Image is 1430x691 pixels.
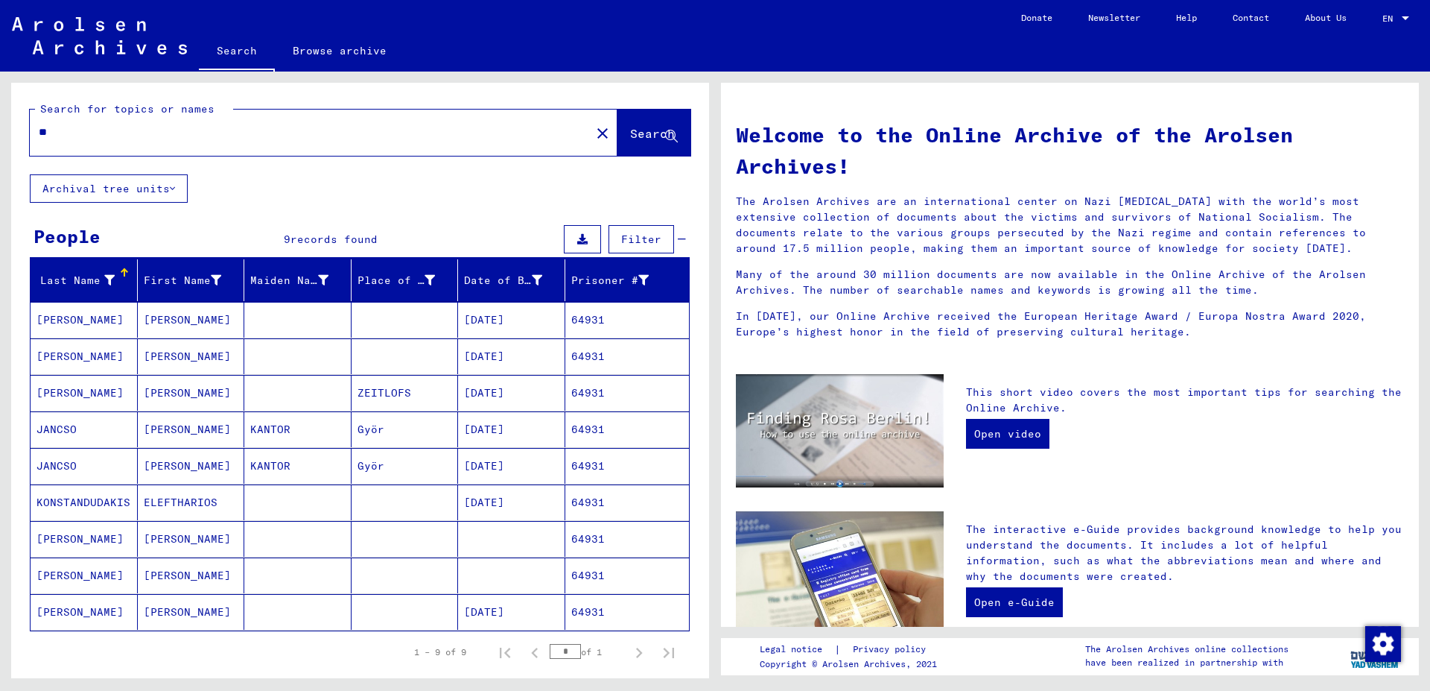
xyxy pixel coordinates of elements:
[138,448,245,484] mat-cell: [PERSON_NAME]
[565,594,690,630] mat-cell: 64931
[144,268,244,292] div: First Name
[736,194,1404,256] p: The Arolsen Archives are an international center on Nazi [MEDICAL_DATA] with the world’s most ext...
[565,259,690,301] mat-header-cell: Prisoner #
[565,521,690,557] mat-cell: 64931
[1365,626,1401,662] img: Change consent
[352,259,459,301] mat-header-cell: Place of Birth
[138,259,245,301] mat-header-cell: First Name
[736,119,1404,182] h1: Welcome to the Online Archive of the Arolsen Archives!
[458,375,565,411] mat-cell: [DATE]
[138,558,245,593] mat-cell: [PERSON_NAME]
[138,485,245,520] mat-cell: ELEFTHARIOS
[458,302,565,338] mat-cell: [DATE]
[31,338,138,374] mat-cell: [PERSON_NAME]
[736,511,944,650] img: eguide.jpg
[138,338,245,374] mat-cell: [PERSON_NAME]
[736,309,1404,340] p: In [DATE], our Online Archive received the European Heritage Award / Europa Nostra Award 2020, Eu...
[352,448,459,484] mat-cell: Györ
[608,225,674,253] button: Filter
[458,259,565,301] mat-header-cell: Date of Birth
[1347,637,1403,675] img: yv_logo.png
[290,233,378,246] span: records found
[760,642,834,657] a: Legal notice
[244,259,352,301] mat-header-cell: Maiden Name
[31,411,138,447] mat-cell: JANCSO
[458,338,565,374] mat-cell: [DATE]
[458,485,565,520] mat-cell: [DATE]
[357,268,458,292] div: Place of Birth
[736,374,944,488] img: video.jpg
[357,273,436,288] div: Place of Birth
[250,273,328,288] div: Maiden Name
[630,126,675,141] span: Search
[138,521,245,557] mat-cell: [PERSON_NAME]
[31,521,138,557] mat-cell: [PERSON_NAME]
[760,657,944,671] p: Copyright © Arolsen Archives, 2021
[588,118,617,148] button: Clear
[966,587,1063,617] a: Open e-Guide
[199,33,275,72] a: Search
[1382,13,1399,24] span: EN
[31,302,138,338] mat-cell: [PERSON_NAME]
[736,267,1404,298] p: Many of the around 30 million documents are now available in the Online Archive of the Arolsen Ar...
[31,375,138,411] mat-cell: [PERSON_NAME]
[12,17,187,54] img: Arolsen_neg.svg
[617,110,690,156] button: Search
[565,411,690,447] mat-cell: 64931
[458,448,565,484] mat-cell: [DATE]
[36,273,115,288] div: Last Name
[565,558,690,593] mat-cell: 64931
[31,448,138,484] mat-cell: JANCSO
[565,485,690,520] mat-cell: 64931
[352,411,459,447] mat-cell: Györ
[138,594,245,630] mat-cell: [PERSON_NAME]
[138,302,245,338] mat-cell: [PERSON_NAME]
[966,419,1049,449] a: Open video
[36,268,137,292] div: Last Name
[654,637,684,667] button: Last page
[594,124,611,142] mat-icon: close
[244,411,352,447] mat-cell: KANTOR
[458,594,565,630] mat-cell: [DATE]
[565,448,690,484] mat-cell: 64931
[565,375,690,411] mat-cell: 64931
[31,259,138,301] mat-header-cell: Last Name
[621,233,661,246] span: Filter
[571,273,649,288] div: Prisoner #
[464,268,565,292] div: Date of Birth
[352,375,459,411] mat-cell: ZEITLOFS
[31,594,138,630] mat-cell: [PERSON_NAME]
[1085,643,1288,656] p: The Arolsen Archives online collections
[520,637,550,667] button: Previous page
[571,268,672,292] div: Prisoner #
[490,637,520,667] button: First page
[138,375,245,411] mat-cell: [PERSON_NAME]
[275,33,404,69] a: Browse archive
[1085,656,1288,669] p: have been realized in partnership with
[250,268,351,292] div: Maiden Name
[284,233,290,246] span: 9
[31,485,138,520] mat-cell: KONSTANDUDAKIS
[1364,625,1400,661] div: Change consent
[30,174,188,203] button: Archival tree units
[414,646,466,659] div: 1 – 9 of 9
[550,645,624,659] div: of 1
[144,273,222,288] div: First Name
[40,102,214,116] mat-label: Search for topics or names
[458,411,565,447] mat-cell: [DATE]
[464,273,542,288] div: Date of Birth
[244,448,352,484] mat-cell: KANTOR
[624,637,654,667] button: Next page
[760,642,944,657] div: |
[966,522,1404,584] p: The interactive e-Guide provides background knowledge to help you understand the documents. It in...
[966,385,1404,416] p: This short video covers the most important tips for searching the Online Archive.
[565,338,690,374] mat-cell: 64931
[565,302,690,338] mat-cell: 64931
[138,411,245,447] mat-cell: [PERSON_NAME]
[841,642,944,657] a: Privacy policy
[34,223,101,250] div: People
[31,558,138,593] mat-cell: [PERSON_NAME]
